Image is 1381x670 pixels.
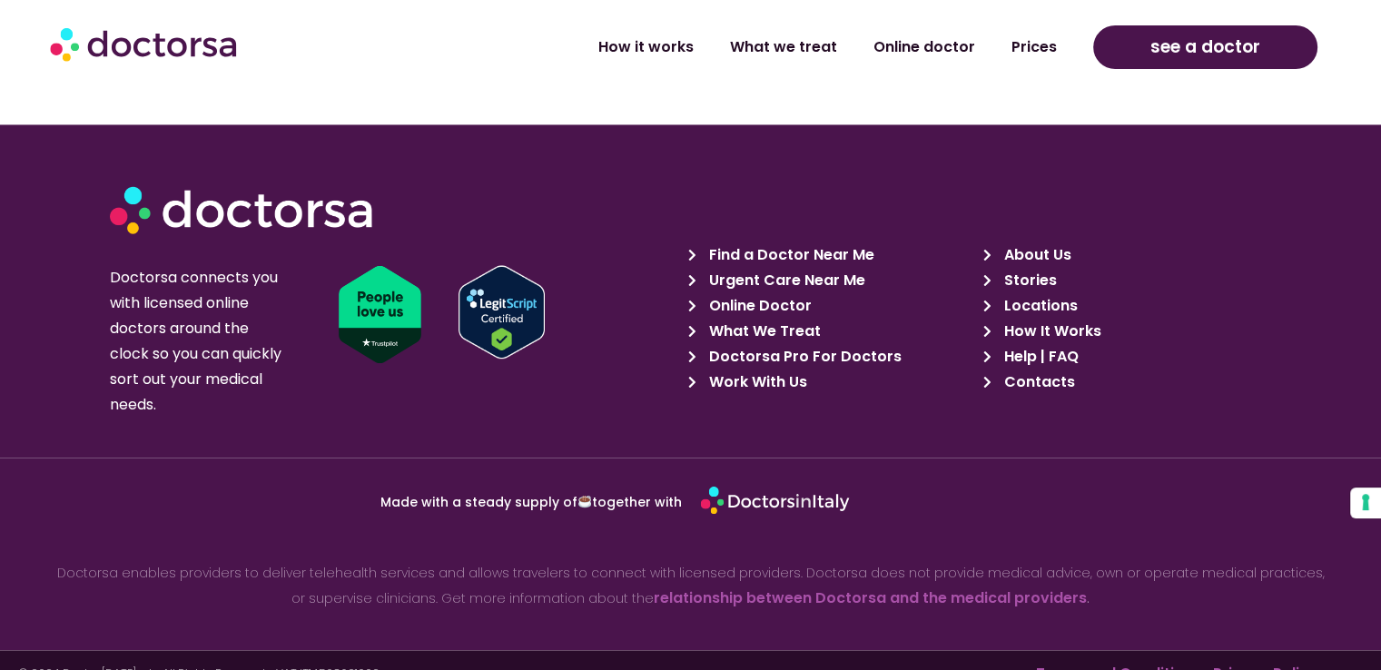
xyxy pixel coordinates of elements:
a: Urgent Care Near Me [688,268,972,293]
span: see a doctor [1150,33,1260,62]
span: What We Treat [705,319,821,344]
a: Online doctor [855,26,993,68]
span: About Us [999,242,1070,268]
a: What We Treat [688,319,972,344]
span: How It Works [999,319,1100,344]
a: Help | FAQ [983,344,1268,369]
span: Urgent Care Near Me [705,268,865,293]
a: How It Works [983,319,1268,344]
span: Work With Us [705,369,807,395]
a: Work With Us [688,369,972,395]
a: relationship between Doctorsa and the medical providers [654,586,1087,607]
span: Stories [999,268,1056,293]
a: Prices [993,26,1075,68]
span: Online Doctor [705,293,812,319]
a: Doctorsa Pro For Doctors [688,344,972,369]
span: Help | FAQ [999,344,1078,369]
a: Stories [983,268,1268,293]
span: Locations [999,293,1077,319]
img: Verify Approval for www.doctorsa.com [459,265,545,359]
img: ☕ [578,495,591,507]
a: How it works [580,26,712,68]
p: Made with a steady supply of together with [202,495,682,508]
p: Doctorsa connects you with licensed online doctors around the clock so you can quickly sort out y... [110,265,289,418]
a: What we treat [712,26,855,68]
a: Locations [983,293,1268,319]
a: Contacts [983,369,1268,395]
span: Find a Doctor Near Me [705,242,874,268]
span: Contacts [999,369,1074,395]
p: Doctorsa enables providers to deliver telehealth services and allows travelers to connect with li... [50,559,1331,610]
span: Doctorsa Pro For Doctors [705,344,902,369]
nav: Menu [364,26,1075,68]
a: About Us [983,242,1268,268]
a: Online Doctor [688,293,972,319]
strong: . [1087,588,1090,606]
a: Verify LegitScript Approval for www.doctorsa.com [459,265,701,359]
button: Your consent preferences for tracking technologies [1350,488,1381,518]
a: Find a Doctor Near Me [688,242,972,268]
a: see a doctor [1093,25,1317,69]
